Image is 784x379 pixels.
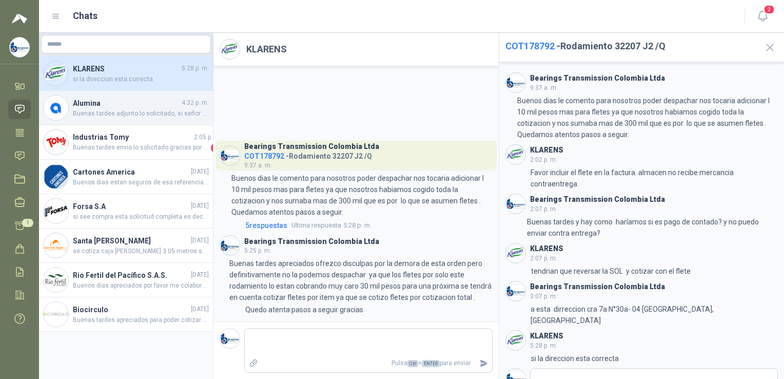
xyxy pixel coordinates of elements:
p: Buenas tardes apreciados ofrezco disculpas por la demora de esta orden pero definitivamente no la... [229,258,493,303]
p: Buenas tardes y hay como haríamos si es pago de contado? y no puedo enviar contra entrega? [527,216,778,239]
img: Company Logo [506,194,525,214]
h3: Bearings Transmission Colombia Ltda [530,284,665,290]
label: Adjuntar archivos [245,354,262,372]
h4: Industrias Tomy [73,131,192,143]
span: 2:07 p. m. [530,255,557,262]
span: Buenas tardes apreciados para poder cotizar esto necesitaria una foto de la placa del Motor. . Qu... [73,315,209,325]
span: [DATE] [191,270,209,280]
h3: Bearings Transmission Colombia Ltda [244,144,379,149]
h4: KLARENS [73,63,180,74]
span: Buenas tardes adjunto lo solicitado, si señor si se asumen fletes Gracias por contar con nosotros. [73,109,209,119]
span: [DATE] [191,201,209,211]
p: Quedo atenta pasos a seguir gracias [245,304,363,315]
a: Company LogoCartones America[DATE]Buenos dias estan seguros de esa referencia ya que no sale en n... [39,160,213,194]
h4: Forsa S.A [73,201,189,212]
h4: Biocirculo [73,304,189,315]
img: Company Logo [44,61,68,86]
span: Ultima respuesta [291,220,341,231]
span: 2:05 p. m. [194,132,221,142]
img: Logo peakr [12,12,27,25]
a: Company LogoAlumina4:32 p. m.Buenas tardes adjunto lo solicitado, si señor si se asumen fletes Gr... [39,91,213,125]
span: 2 [763,5,775,14]
img: Company Logo [220,236,240,255]
span: si see compra esta solicitud completa es decir el rod LBE 25NUU y los [MEDICAL_DATA] asumimos fle... [73,212,209,222]
p: si la direccion esta correcta [531,353,619,364]
span: COT178792 [505,41,555,51]
span: [DATE] [191,305,209,314]
span: ENTER [422,360,440,367]
img: Company Logo [44,96,68,120]
p: tendrian que reversar la SOL y cotizar con el flete [531,266,691,277]
a: Company LogoSanta [PERSON_NAME][DATE]se cotiza caja [PERSON_NAME] 3.05 metros se cotizan 10 cajas... [39,229,213,263]
p: Pulsa + para enviar [262,354,476,372]
span: Buenos dias apreciados por favor me colaboran con la foto de la placa del motor para poder cotiza... [73,281,209,291]
span: Ctrl [407,360,418,367]
h3: Bearings Transmission Colombia Ltda [530,75,665,81]
a: Company LogoBiocirculo[DATE]Buenas tardes apreciados para poder cotizar esto necesitaria una foto... [39,297,213,332]
span: 2:07 p. m. [530,205,557,213]
img: Company Logo [506,73,525,92]
h2: KLARENS [246,42,287,56]
a: Company LogoKLARENS5:28 p. m.si la direccion esta correcta [39,56,213,91]
a: Company LogoIndustrias Tomy2:05 p. m.Buenas tardes envio lo solicitado gracias por contar con nos... [39,125,213,160]
button: Enviar [475,354,492,372]
span: Buenos dias estan seguros de esa referencia ya que no sale en ninguna marca quedamos atentos a su... [73,178,209,187]
span: 5:28 p. m. [530,342,557,349]
img: Company Logo [506,281,525,301]
span: 1 [211,143,221,153]
img: Company Logo [220,40,240,59]
img: Company Logo [44,233,68,258]
span: 4:32 p. m. [182,98,209,108]
span: 5 respuesta s [245,220,287,231]
img: Company Logo [506,331,525,350]
span: 3:07 p. m. [530,293,557,300]
span: 5:28 p. m. [182,64,209,73]
img: Company Logo [506,145,525,164]
p: Favor incluir el flete en la factura. almacen no recibe mercancia contraentrega. [531,167,778,189]
h4: Santa [PERSON_NAME] [73,235,189,247]
img: Company Logo [44,302,68,327]
h4: - Rodamiento 32207 J2 /Q [244,149,379,159]
a: Company LogoRio Fertil del Pacífico S.A.S.[DATE]Buenos dias apreciados por favor me colaboran con... [39,263,213,297]
img: Company Logo [44,130,68,155]
h4: Alumina [73,98,180,109]
h2: - Rodamiento 32207 J2 /Q [505,39,755,53]
h4: Cartones America [73,166,189,178]
span: si la direccion esta correcta [73,74,209,84]
img: Company Logo [220,329,240,348]
a: 1 [8,216,31,235]
span: [DATE] [191,236,209,245]
a: Company LogoForsa S.A[DATE]si see compra esta solicitud completa es decir el rod LBE 25NUU y los ... [39,194,213,229]
span: 2:02 p. m. [530,156,557,163]
span: 9:37 a. m. [530,84,558,91]
button: 2 [753,7,772,26]
img: Company Logo [506,243,525,263]
p: Buenos dias le comento para nosotros poder despachar nos tocaria adicionar l 10 mil pesos mas par... [517,95,778,140]
span: se cotiza caja [PERSON_NAME] 3.05 metros se cotizan 10 cajas y se da valor es por metro . [73,247,209,256]
span: 1 [22,219,33,227]
img: Company Logo [44,268,68,292]
h3: KLARENS [530,333,563,339]
span: 5:25 p. m. [244,247,271,254]
span: 9:37 a. m. [244,162,272,169]
span: Buenas tardes envio lo solicitado gracias por contar con nosotros. [73,143,209,153]
h4: Rio Fertil del Pacífico S.A.S. [73,270,189,281]
h3: KLARENS [530,246,563,252]
h3: KLARENS [530,147,563,153]
h3: Bearings Transmission Colombia Ltda [244,239,379,244]
span: COT178792 [244,152,284,160]
h3: Bearings Transmission Colombia Ltda [530,197,665,202]
a: 5respuestasUltima respuesta5:28 p. m. [243,220,493,231]
img: Company Logo [44,199,68,223]
img: Company Logo [10,37,29,57]
p: Buenos dias le comento para nosotros poder despachar nos tocaria adicionar l 10 mil pesos mas par... [231,173,493,218]
h1: Chats [73,9,97,23]
img: Company Logo [220,146,240,165]
span: 5:28 p. m. [291,220,371,231]
img: Company Logo [44,164,68,189]
span: [DATE] [191,167,209,177]
p: a esta dirreccion cra 7a N°30a- 04 [GEOGRAPHIC_DATA], [GEOGRAPHIC_DATA] [531,304,778,326]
